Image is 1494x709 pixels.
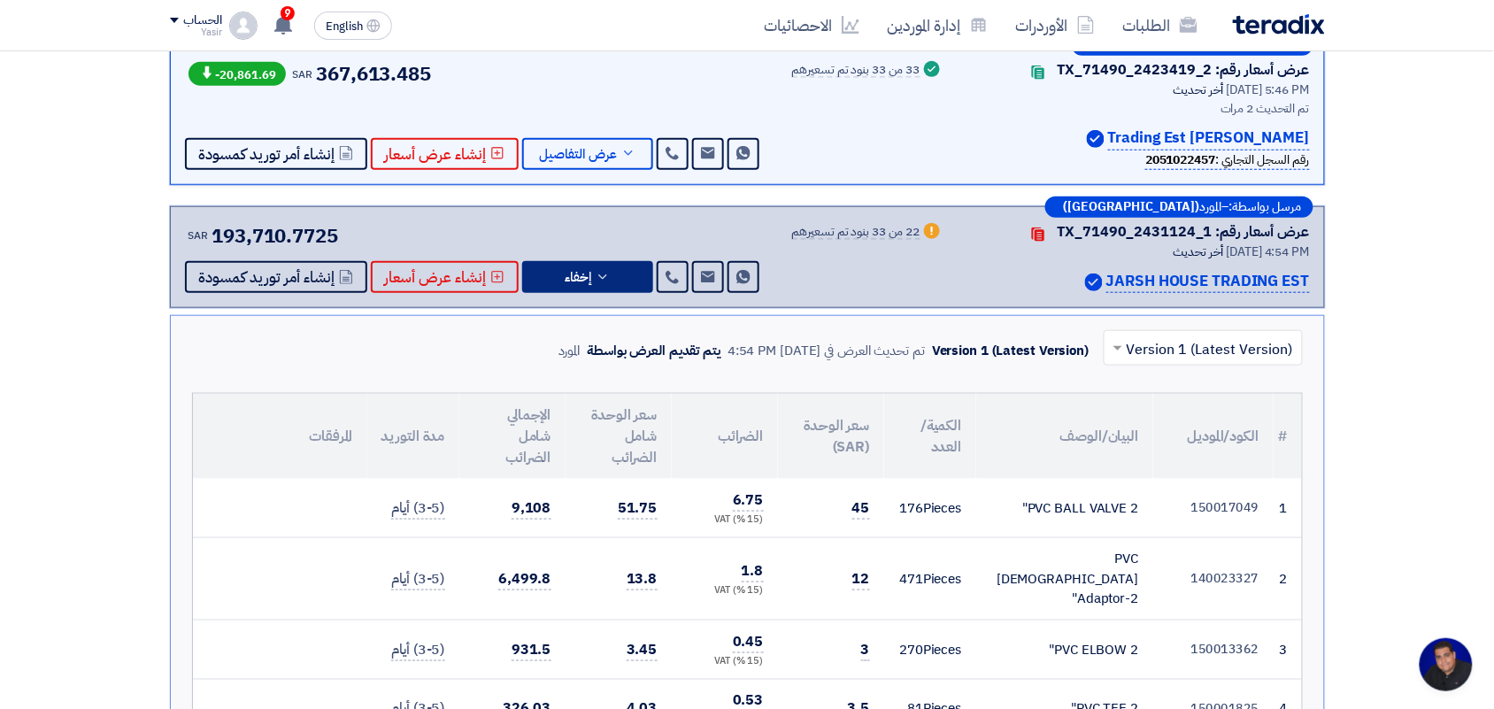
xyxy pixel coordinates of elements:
span: 9,108 [512,497,551,520]
span: 6,499.8 [498,568,551,590]
b: ([PERSON_NAME]) [1090,39,1200,51]
div: (15 %) VAT [686,583,764,598]
span: إنشاء أمر توريد كمسودة [199,148,335,161]
span: -20,861.69 [189,62,286,86]
span: 471 [899,569,923,589]
div: – [1045,197,1313,218]
span: SAR [293,66,313,82]
td: 3 [1274,620,1302,680]
th: البيان/الوصف [976,394,1153,479]
span: أخر تحديث [1174,81,1224,99]
span: 13.8 [627,568,658,590]
span: 3.45 [627,639,658,661]
div: عرض أسعار رقم: TX_71490_2423419_2 [1058,59,1310,81]
img: profile_test.png [229,12,258,40]
span: [DATE] 4:54 PM [1227,243,1310,261]
button: إنشاء عرض أسعار [371,138,519,170]
td: 2 [1274,538,1302,620]
p: [PERSON_NAME] Trading Est [1108,127,1310,150]
div: عرض أسعار رقم: TX_71490_2431124_1 [1058,221,1310,243]
span: 931.5 [512,639,551,661]
span: إنشاء عرض أسعار [385,148,487,161]
td: 140023327 [1153,538,1274,620]
td: Pieces [884,620,976,680]
button: إنشاء أمر توريد كمسودة [185,138,367,170]
span: (3-5) أيام [391,639,444,661]
span: [DATE] 5:46 PM [1227,81,1310,99]
a: الاحصائيات [751,4,874,46]
div: PVC BALL VALVE 2" [990,498,1139,519]
button: عرض التفاصيل [522,138,653,170]
span: 12 [852,568,870,590]
div: الحساب [184,13,222,28]
td: Pieces [884,479,976,538]
div: تم التحديث 2 مرات [965,99,1310,118]
div: يتم تقديم العرض بواسطة [587,341,720,361]
th: مدة التوريد [367,394,459,479]
th: المرفقات [193,394,367,479]
button: إنشاء عرض أسعار [371,261,519,293]
th: الضرائب [672,394,778,479]
td: 150013362 [1153,620,1274,680]
p: JARSH HOUSE TRADING EST [1106,270,1310,294]
span: المورد [1200,201,1222,213]
span: English [326,20,363,33]
a: إدارة الموردين [874,4,1002,46]
span: 193,710.7725 [212,221,338,250]
div: رقم السجل التجاري : [1145,150,1309,170]
div: Yasir [170,27,222,37]
div: 22 من 33 بنود تم تسعيرهم [792,226,920,240]
div: PVC [DEMOGRAPHIC_DATA] Adaptor-2" [990,549,1139,609]
th: # [1274,394,1302,479]
span: مرسل بواسطة: [1229,201,1302,213]
div: تم تحديث العرض في [DATE] 4:54 PM [728,341,925,361]
div: (15 %) VAT [686,654,764,669]
th: الكمية/العدد [884,394,976,479]
span: عرض التفاصيل [540,148,618,161]
span: (3-5) أيام [391,568,444,590]
span: 6.75 [733,489,764,512]
td: 150017049 [1153,479,1274,538]
span: SAR [189,227,209,243]
span: 3 [861,639,870,661]
span: 176 [899,498,923,518]
span: 1.8 [742,560,764,582]
img: Teradix logo [1233,14,1325,35]
span: أخر تحديث [1174,243,1224,261]
div: Open chat [1420,638,1473,691]
span: إنشاء عرض أسعار [385,271,487,284]
button: إنشاء أمر توريد كمسودة [185,261,367,293]
td: Pieces [884,538,976,620]
th: الكود/الموديل [1153,394,1274,479]
div: (15 %) VAT [686,512,764,528]
img: Verified Account [1087,130,1105,148]
button: إخفاء [522,261,653,293]
span: إنشاء أمر توريد كمسودة [199,271,335,284]
th: سعر الوحدة شامل الضرائب [566,394,672,479]
span: 367,613.485 [316,59,431,89]
a: الأوردرات [1002,4,1109,46]
span: 45 [852,497,870,520]
th: سعر الوحدة (SAR) [778,394,884,479]
th: الإجمالي شامل الضرائب [459,394,566,479]
button: English [314,12,392,40]
span: 9 [281,6,295,20]
div: PVC ELBOW 2" [990,640,1139,660]
td: 1 [1274,479,1302,538]
span: 51.75 [618,497,658,520]
b: 2051022457 [1145,150,1215,169]
span: (3-5) أيام [391,497,444,520]
div: 33 من 33 بنود تم تسعيرهم [792,64,920,78]
span: 270 [899,640,923,659]
span: إخفاء [566,271,592,284]
img: Verified Account [1085,274,1103,291]
span: 0.45 [733,631,764,653]
b: ([GEOGRAPHIC_DATA]) [1064,201,1200,213]
span: مرسل بواسطة: [1229,39,1302,51]
div: Version 1 (Latest Version) [932,341,1089,361]
span: المورد [1200,39,1222,51]
a: الطلبات [1109,4,1212,46]
div: المورد [558,341,581,361]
